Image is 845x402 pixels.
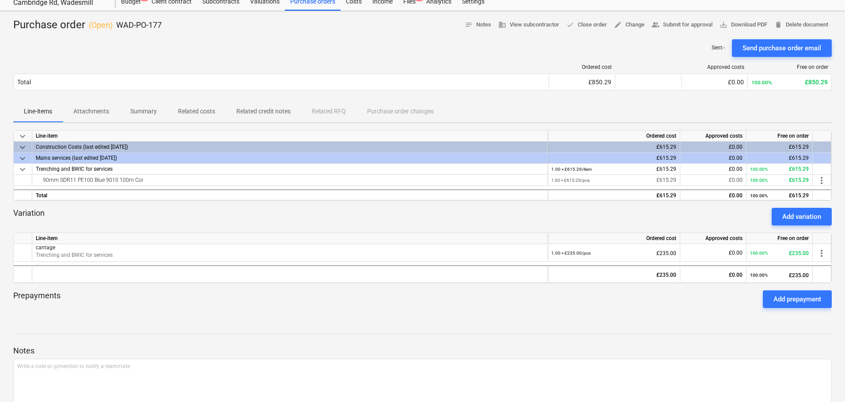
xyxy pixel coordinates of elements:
[720,20,767,30] span: Download PDF
[712,44,725,52] p: Sent : -
[771,18,832,32] button: Delete document
[551,178,590,183] small: 1.00 × £615.29 / pcs
[684,190,743,201] div: £0.00
[743,42,821,54] div: Send purchase order email
[548,131,680,142] div: Ordered cost
[465,20,491,30] span: Notes
[773,293,821,305] div: Add prepayment
[17,79,31,86] div: Total
[816,248,827,259] span: more_vert
[750,142,809,153] div: £615.29
[36,252,113,258] span: Trenching and BWIC for services
[551,153,676,164] div: £615.29
[32,131,548,142] div: Line-item
[750,164,809,175] div: £615.29
[130,107,157,116] p: Summary
[751,64,828,70] div: Free on order
[36,244,55,251] span: carriage
[73,107,109,116] p: Attachments
[750,167,768,172] small: 100.00%
[13,208,45,225] p: Variation
[684,175,743,186] div: £0.00
[750,190,809,201] div: £615.29
[89,20,113,30] p: ( Open )
[614,20,644,30] span: Change
[610,18,648,32] button: Change
[551,167,592,172] small: 1.00 × £615.29 / item
[551,266,676,284] div: £235.00
[13,346,832,356] p: Notes
[684,142,743,153] div: £0.00
[680,233,746,244] div: Approved costs
[774,20,828,30] span: Delete document
[746,131,813,142] div: Free on order
[763,290,832,308] button: Add prepayment
[551,164,676,175] div: £615.29
[750,266,809,284] div: £235.00
[684,266,743,284] div: £0.00
[36,153,544,163] div: Mains services (last edited 24 Oct 2024)
[750,273,768,278] small: 100.00%
[684,153,743,164] div: £0.00
[465,21,473,29] span: notes
[566,20,607,30] span: Close order
[17,164,28,175] span: keyboard_arrow_down
[495,18,563,32] button: View subcontractor
[116,20,162,30] p: WAD-PO-177
[551,251,591,255] small: 1.00 × £235.00 / pcs
[24,107,52,116] p: Line-items
[720,21,728,29] span: save_alt
[732,39,832,57] button: Send purchase order email
[178,107,215,116] p: Related costs
[17,131,28,142] span: keyboard_arrow_down
[750,153,809,164] div: £615.29
[17,153,28,164] span: keyboard_arrow_down
[548,233,680,244] div: Ordered cost
[716,18,771,32] button: Download PDF
[36,175,544,185] div: 90mm SDR11 PE100 Blue 9010 100m Coi
[553,64,612,70] div: Ordered cost
[751,79,828,86] div: £850.29
[36,166,113,172] span: Trenching and BWIC for services
[36,142,544,152] div: Construction Costs (last edited 17 Jan 2025)
[751,79,772,86] small: 100.00%
[684,244,743,262] div: £0.00
[498,20,559,30] span: View subcontractor
[614,21,622,29] span: edit
[553,79,611,86] div: £850.29
[750,178,768,183] small: 100.00%
[551,175,676,186] div: £615.29
[782,211,821,222] div: Add variation
[13,18,162,32] div: Purchase order
[461,18,495,32] button: Notes
[750,175,809,186] div: £615.29
[13,290,61,308] p: Prepayments
[236,107,291,116] p: Related credit notes
[685,79,744,86] div: £0.00
[648,18,716,32] button: Submit for approval
[566,21,574,29] span: done
[684,164,743,175] div: £0.00
[652,21,659,29] span: people_alt
[774,21,782,29] span: delete
[750,244,809,262] div: £235.00
[772,208,832,225] button: Add variation
[750,251,768,255] small: 100.00%
[685,64,744,70] div: Approved costs
[563,18,610,32] button: Close order
[750,193,768,198] small: 100.00%
[32,189,548,200] div: Total
[801,360,845,402] iframe: Chat Widget
[551,244,676,262] div: £235.00
[498,21,506,29] span: business
[746,233,813,244] div: Free on order
[17,142,28,153] span: keyboard_arrow_down
[680,131,746,142] div: Approved costs
[816,175,827,186] span: more_vert
[32,233,548,244] div: Line-item
[551,190,676,201] div: £615.29
[652,20,712,30] span: Submit for approval
[551,142,676,153] div: £615.29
